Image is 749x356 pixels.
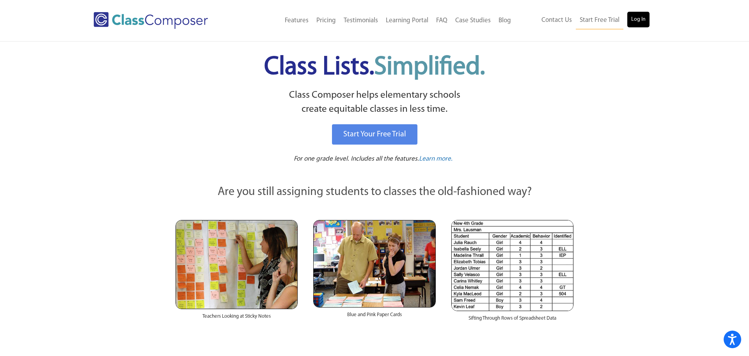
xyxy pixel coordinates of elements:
span: Simplified. [374,55,485,80]
img: Blue and Pink Paper Cards [313,220,435,307]
div: Sifting Through Rows of Spreadsheet Data [451,311,573,330]
a: Start Free Trial [576,12,623,29]
a: Blog [495,12,515,29]
img: Class Composer [94,12,208,29]
nav: Header Menu [515,12,650,29]
a: Features [281,12,312,29]
a: Case Studies [451,12,495,29]
a: FAQ [432,12,451,29]
a: Log In [627,12,650,27]
nav: Header Menu [240,12,515,29]
p: Class Composer helps elementary schools create equitable classes in less time. [174,88,575,117]
a: Learn more. [419,154,453,164]
span: Learn more. [419,156,453,162]
div: Blue and Pink Paper Cards [313,308,435,326]
span: Class Lists. [264,55,485,80]
img: Teachers Looking at Sticky Notes [176,220,298,309]
div: Teachers Looking at Sticky Notes [176,309,298,328]
a: Pricing [312,12,340,29]
a: Start Your Free Trial [332,124,417,145]
p: Are you still assigning students to classes the old-fashioned way? [176,184,573,201]
a: Testimonials [340,12,382,29]
span: For one grade level. Includes all the features. [294,156,419,162]
img: Spreadsheets [451,220,573,311]
a: Learning Portal [382,12,432,29]
a: Contact Us [538,12,576,29]
span: Start Your Free Trial [343,131,406,138]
